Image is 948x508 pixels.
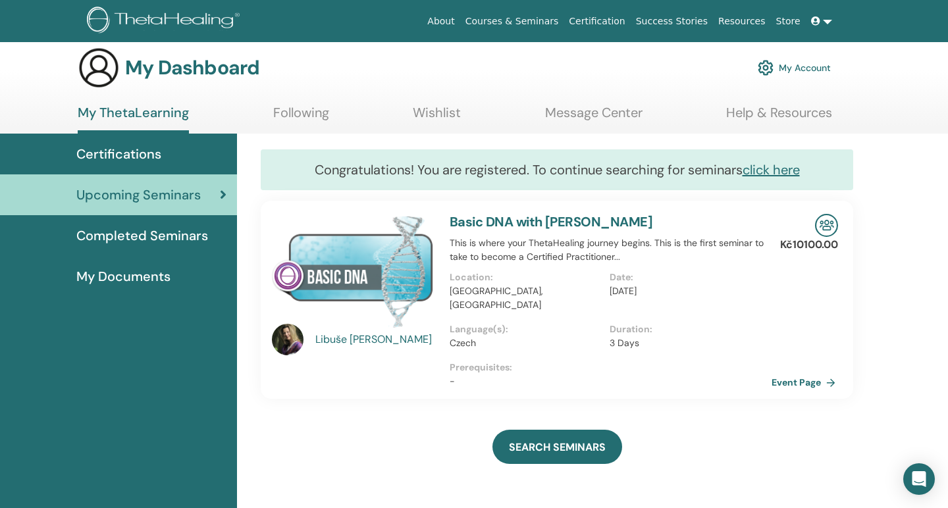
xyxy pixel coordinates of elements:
div: Open Intercom Messenger [903,463,935,495]
a: Help & Resources [726,105,832,130]
p: This is where your ThetaHealing journey begins. This is the first seminar to take to become a Cer... [450,236,770,264]
a: My Account [758,53,831,82]
a: Wishlist [413,105,461,130]
img: generic-user-icon.jpg [78,47,120,89]
a: click here [743,161,800,178]
a: Event Page [772,372,841,392]
a: Courses & Seminars [460,9,564,34]
a: Resources [713,9,771,34]
a: Message Center [545,105,643,130]
p: Location : [450,270,602,284]
a: Store [771,9,806,34]
img: In-Person Seminar [815,214,838,237]
a: About [422,9,460,34]
img: default.jpg [272,324,303,355]
p: 3 Days [610,336,762,350]
p: [GEOGRAPHIC_DATA], [GEOGRAPHIC_DATA] [450,284,602,312]
span: My Documents [76,267,171,286]
img: logo.png [87,7,244,36]
div: Congratulations! You are registered. To continue searching for seminars [261,149,853,190]
p: - [450,374,770,388]
a: SEARCH SEMINARS [492,430,622,464]
a: Following [273,105,329,130]
a: Libuše [PERSON_NAME] [315,332,437,347]
span: Certifications [76,144,161,164]
a: My ThetaLearning [78,105,189,134]
img: cog.svg [758,57,774,79]
p: Czech [450,336,602,350]
p: Prerequisites : [450,361,770,374]
a: Certification [564,9,630,34]
span: Upcoming Seminars [76,185,201,205]
h3: My Dashboard [125,56,259,80]
p: Duration : [610,322,762,336]
p: Date : [610,270,762,284]
p: [DATE] [610,284,762,298]
a: Success Stories [631,9,713,34]
span: Completed Seminars [76,226,208,245]
a: Basic DNA with [PERSON_NAME] [450,213,652,230]
p: Kč10100.00 [780,237,838,253]
p: Language(s) : [450,322,602,336]
span: SEARCH SEMINARS [509,440,606,454]
img: Basic DNA [272,214,434,328]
